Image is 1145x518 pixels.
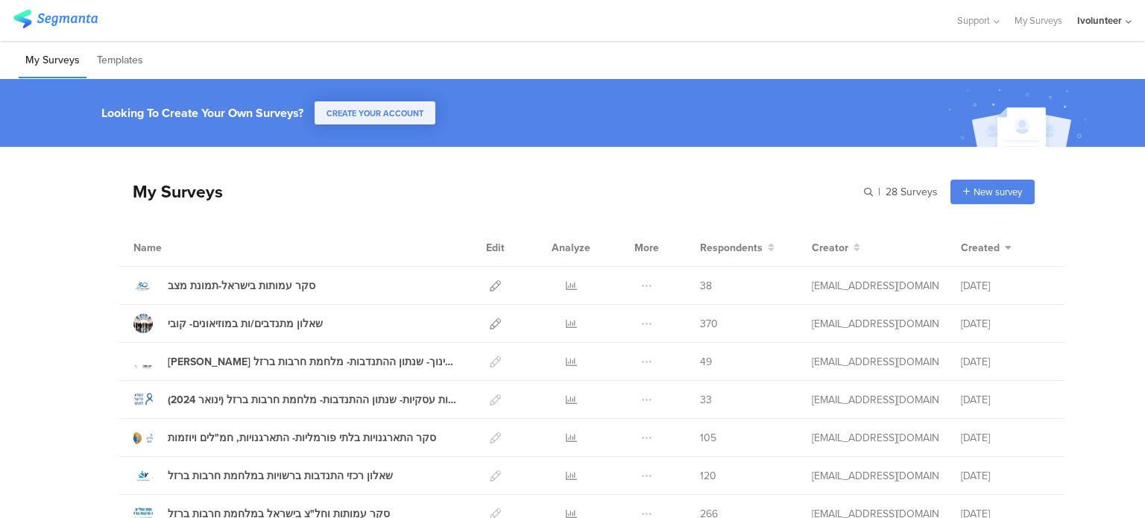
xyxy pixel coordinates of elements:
span: Support [957,13,990,28]
div: lioraa@ivolunteer.org.il [812,392,939,408]
img: segmanta logo [13,10,98,28]
span: 120 [700,468,716,484]
img: create_account_image.svg [943,83,1097,151]
div: [DATE] [961,354,1050,370]
span: 370 [700,316,718,332]
div: lioraa@ivolunteer.org.il [812,354,939,370]
div: שאלון רכזי התנדבות ברשויות במלחמת חרבות ברזל [168,468,393,484]
div: שאלון מתנדבים/ות במוזיאונים- קובי [168,316,323,332]
div: סקר עמותות בישראל-תמונת מצב [168,278,315,294]
span: Created [961,240,1000,256]
a: שאלון לחברות עסקיות- שנתון ההתנדבות- מלחמת חרבות ברזל (ינואר 2024) [133,390,457,409]
span: 38 [700,278,712,294]
div: lioraa@ivolunteer.org.il [812,316,939,332]
span: Respondents [700,240,763,256]
div: [DATE] [961,468,1050,484]
div: My Surveys [118,179,223,204]
span: 105 [700,430,716,446]
div: שאלון לחברות עסקיות- שנתון ההתנדבות- מלחמת חרבות ברזל (ינואר 2024) [168,392,457,408]
div: lioraa@ivolunteer.org.il [812,430,939,446]
div: [DATE] [961,278,1050,294]
div: lioraa@ivolunteer.org.il [812,278,939,294]
div: [DATE] [961,392,1050,408]
span: 33 [700,392,712,408]
div: [DATE] [961,316,1050,332]
span: 28 Surveys [886,184,938,200]
div: שאלון למנהלי התנדבות בחינוך- שנתון ההתנדבות- מלחמת חרבות ברזל [168,354,457,370]
div: Name [133,240,223,256]
div: Ivolunteer [1077,13,1122,28]
a: סקר עמותות בישראל-תמונת מצב [133,276,315,295]
a: שאלון מתנדבים/ות במוזיאונים- קובי [133,314,323,333]
span: Creator [812,240,848,256]
span: New survey [974,185,1022,199]
div: Looking To Create Your Own Surveys? [101,104,303,121]
a: סקר התארגנויות בלתי פורמליות- התארגנויות, חמ"לים ויוזמות [133,428,436,447]
span: | [876,184,883,200]
button: Respondents [700,240,775,256]
li: My Surveys [19,43,86,78]
div: [DATE] [961,430,1050,446]
div: Analyze [549,229,593,266]
span: CREATE YOUR ACCOUNT [327,107,423,119]
div: lioraa@ivolunteer.org.il [812,468,939,484]
div: Edit [479,229,511,266]
button: Creator [812,240,860,256]
a: שאלון רכזי התנדבות ברשויות במלחמת חרבות ברזל [133,466,393,485]
div: More [631,229,663,266]
li: Templates [90,43,150,78]
div: סקר התארגנויות בלתי פורמליות- התארגנויות, חמ"לים ויוזמות [168,430,436,446]
span: 49 [700,354,712,370]
a: [PERSON_NAME] למנהלי התנדבות בחינוך- שנתון ההתנדבות- מלחמת חרבות ברזל [133,352,457,371]
button: CREATE YOUR ACCOUNT [315,101,435,124]
button: Created [961,240,1012,256]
